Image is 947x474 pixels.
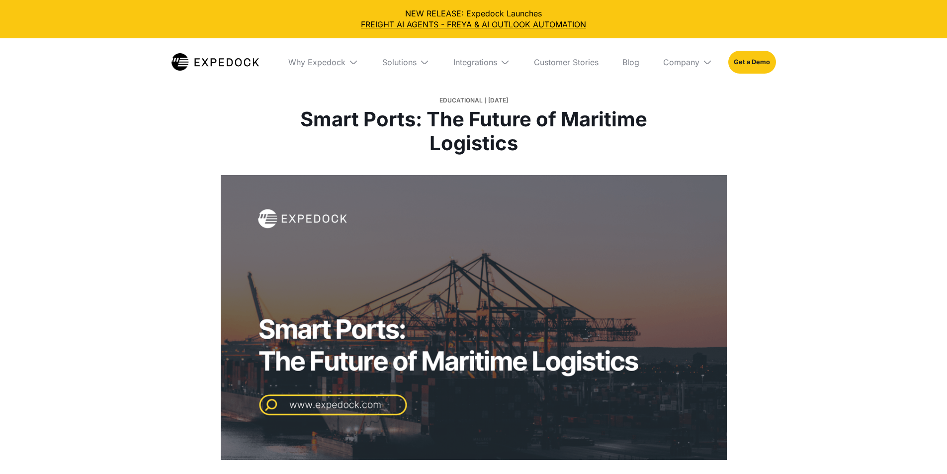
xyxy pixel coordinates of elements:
[374,38,437,86] div: Solutions
[280,38,366,86] div: Why Expedock
[445,38,518,86] div: Integrations
[526,38,606,86] a: Customer Stories
[288,57,345,67] div: Why Expedock
[655,38,720,86] div: Company
[289,107,658,155] h1: Smart Ports: The Future of Maritime Logistics​
[728,51,775,74] a: Get a Demo
[897,426,947,474] iframe: Chat Widget
[8,8,939,30] div: NEW RELEASE: Expedock Launches
[8,19,939,30] a: FREIGHT AI AGENTS - FREYA & AI OUTLOOK AUTOMATION
[488,94,508,107] div: [DATE]
[453,57,497,67] div: Integrations
[614,38,647,86] a: Blog
[382,57,417,67] div: Solutions
[439,94,483,107] div: Educational
[663,57,699,67] div: Company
